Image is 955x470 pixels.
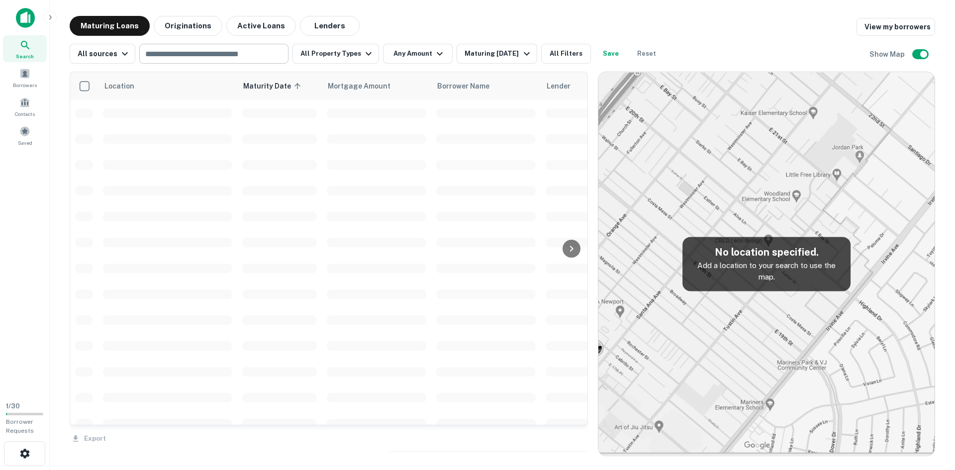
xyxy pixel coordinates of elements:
[16,52,34,60] span: Search
[905,390,955,438] iframe: Chat Widget
[457,44,537,64] button: Maturing [DATE]
[465,48,532,60] div: Maturing [DATE]
[322,72,431,100] th: Mortgage Amount
[3,64,47,91] a: Borrowers
[598,72,935,456] img: map-placeholder.webp
[98,72,237,100] th: Location
[3,35,47,62] a: Search
[690,245,843,260] h5: No location specified.
[70,44,135,64] button: All sources
[15,110,35,118] span: Contacts
[869,49,906,60] h6: Show Map
[243,80,304,92] span: Maturity Date
[16,8,35,28] img: capitalize-icon.png
[292,44,379,64] button: All Property Types
[6,418,34,434] span: Borrower Requests
[3,122,47,149] a: Saved
[13,81,37,89] span: Borrowers
[104,80,134,92] span: Location
[383,44,453,64] button: Any Amount
[541,44,591,64] button: All Filters
[547,80,571,92] span: Lender
[154,16,222,36] button: Originations
[595,44,627,64] button: Save your search to get updates of matches that match your search criteria.
[328,80,403,92] span: Mortgage Amount
[690,260,843,283] p: Add a location to your search to use the map.
[3,93,47,120] a: Contacts
[18,139,32,147] span: Saved
[437,80,489,92] span: Borrower Name
[78,48,131,60] div: All sources
[431,72,541,100] th: Borrower Name
[631,44,663,64] button: Reset
[541,72,700,100] th: Lender
[226,16,296,36] button: Active Loans
[70,16,150,36] button: Maturing Loans
[6,402,20,410] span: 1 / 30
[300,16,360,36] button: Lenders
[237,72,322,100] th: Maturity Date
[857,18,935,36] a: View my borrowers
